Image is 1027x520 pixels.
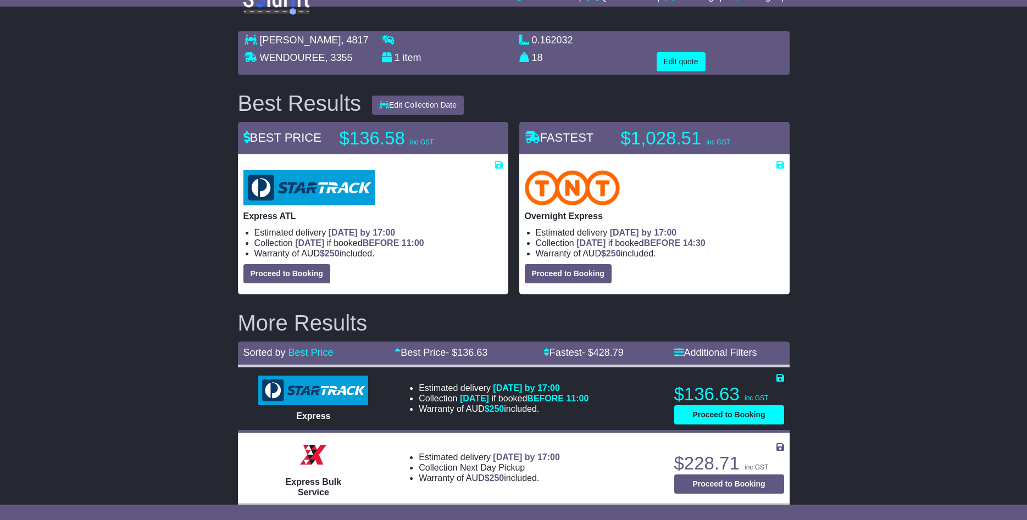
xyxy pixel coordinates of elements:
[329,228,396,237] span: [DATE] by 17:00
[260,35,341,46] span: [PERSON_NAME]
[296,411,330,421] span: Express
[532,35,573,46] span: 0.162032
[402,238,424,248] span: 11:00
[419,383,589,393] li: Estimated delivery
[536,248,784,259] li: Warranty of AUD included.
[674,347,757,358] a: Additional Filters
[674,452,784,474] p: $228.71
[527,394,564,403] span: BEFORE
[363,238,399,248] span: BEFORE
[243,264,330,283] button: Proceed to Booking
[254,227,503,238] li: Estimated delivery
[566,394,589,403] span: 11:00
[532,52,543,63] span: 18
[490,473,504,483] span: 250
[493,452,560,462] span: [DATE] by 17:00
[460,394,589,403] span: if booked
[674,383,784,405] p: $136.63
[525,264,612,283] button: Proceed to Booking
[490,404,504,413] span: 250
[395,52,400,63] span: 1
[419,462,560,473] li: Collection
[621,127,758,149] p: $1,028.51
[706,138,730,146] span: inc GST
[683,238,706,248] span: 14:30
[485,404,504,413] span: $
[610,228,677,237] span: [DATE] by 17:00
[325,249,340,258] span: 250
[325,52,353,63] span: , 3355
[410,138,434,146] span: inc GST
[243,211,503,221] p: Express ATL
[644,238,681,248] span: BEFORE
[258,376,368,405] img: StarTrack: Express
[340,127,477,149] p: $136.58
[243,131,321,144] span: BEST PRICE
[295,238,324,248] span: [DATE]
[232,91,367,115] div: Best Results
[419,404,589,414] li: Warranty of AUD included.
[238,311,790,335] h2: More Results
[446,347,487,358] span: - $
[419,452,560,462] li: Estimated delivery
[745,394,768,402] span: inc GST
[243,347,286,358] span: Sorted by
[295,238,424,248] span: if booked
[297,438,330,471] img: Border Express: Express Bulk Service
[419,473,560,483] li: Warranty of AUD included.
[460,463,525,472] span: Next Day Pickup
[419,393,589,404] li: Collection
[525,211,784,221] p: Overnight Express
[260,52,325,63] span: WENDOUREE
[341,35,369,46] span: , 4817
[460,394,489,403] span: [DATE]
[657,52,706,71] button: Edit quote
[403,52,421,63] span: item
[536,227,784,238] li: Estimated delivery
[395,347,487,358] a: Best Price- $136.63
[525,170,620,205] img: TNT Domestic: Overnight Express
[745,463,768,471] span: inc GST
[674,405,784,424] button: Proceed to Booking
[576,238,705,248] span: if booked
[606,249,621,258] span: 250
[288,347,334,358] a: Best Price
[593,347,624,358] span: 428.79
[601,249,621,258] span: $
[457,347,487,358] span: 136.63
[485,473,504,483] span: $
[543,347,624,358] a: Fastest- $428.79
[674,474,784,494] button: Proceed to Booking
[243,170,375,205] img: StarTrack: Express ATL
[536,238,784,248] li: Collection
[254,248,503,259] li: Warranty of AUD included.
[320,249,340,258] span: $
[582,347,624,358] span: - $
[372,96,464,115] button: Edit Collection Date
[576,238,606,248] span: [DATE]
[286,477,341,497] span: Express Bulk Service
[525,131,594,144] span: FASTEST
[254,238,503,248] li: Collection
[493,383,560,393] span: [DATE] by 17:00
